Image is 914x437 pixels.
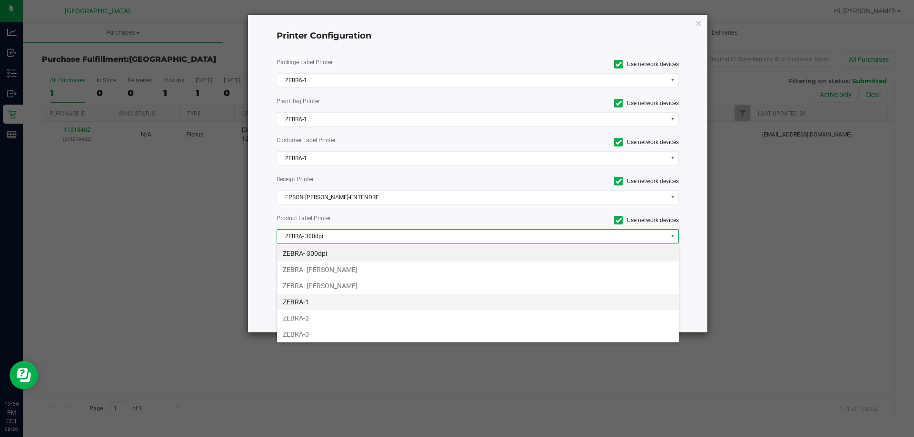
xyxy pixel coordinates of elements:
label: Use network devices [485,99,679,107]
label: Receipt Printer [277,175,471,184]
h4: Printer Configuration [277,30,679,42]
li: ZEBRA-3 [277,326,679,342]
span: ZEBRA-1 [277,74,667,87]
li: ZEBRA- 300dpi [277,245,679,262]
span: ZEBRA-1 [277,152,667,165]
span: EPSON [PERSON_NAME]-ENTENDRE [277,191,667,204]
li: ZEBRA-1 [277,294,679,310]
label: Use network devices [485,216,679,224]
label: Plant Tag Printer [277,97,471,106]
label: Package Label Printer [277,58,471,67]
label: Use network devices [485,138,679,146]
span: ZEBRA- 300dpi [277,230,667,243]
label: Use network devices [485,60,679,68]
label: Use network devices [485,177,679,185]
li: ZEBRA- [PERSON_NAME] [277,278,679,294]
iframe: Resource center [10,361,38,389]
label: Customer Label Printer [277,136,471,145]
li: ZEBRA-2 [277,310,679,326]
span: ZEBRA-1 [277,113,667,126]
li: ZEBRA- [PERSON_NAME] [277,262,679,278]
label: Product Label Printer [277,214,471,223]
